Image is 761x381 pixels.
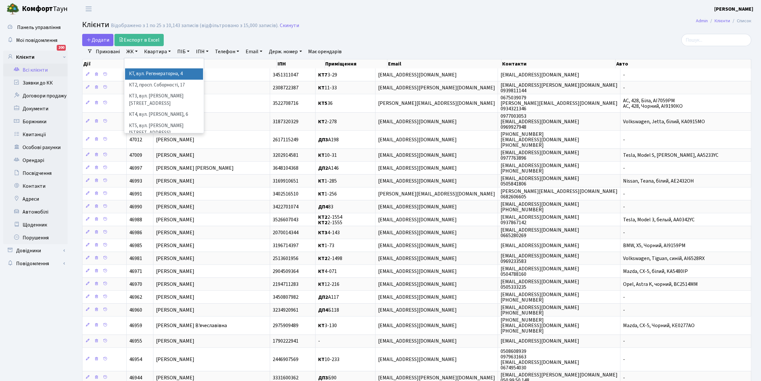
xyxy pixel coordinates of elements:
span: [PERSON_NAME] [156,255,194,262]
span: 46954 [129,356,142,363]
input: Пошук... [681,34,751,46]
span: [PERSON_NAME] [156,306,194,314]
span: - [318,338,320,345]
span: 3234920961 [273,306,298,314]
a: Має орендарів [306,46,345,57]
li: КТ4, вул. [PERSON_NAME], 6 [125,109,203,120]
span: - [623,136,625,143]
span: 4-143 [318,229,340,236]
span: Tesla, Model 3, белый, АА0342YC [623,216,695,223]
span: - [623,203,625,210]
span: [PHONE_NUMBER] [EMAIL_ADDRESS][DOMAIN_NAME] [PHONE_NUMBER] [501,316,579,335]
a: Посвідчення [3,167,68,180]
b: КТ [318,322,325,329]
span: [EMAIL_ADDRESS][DOMAIN_NAME] [378,268,457,275]
a: ЖК [124,46,140,57]
span: [EMAIL_ADDRESS][DOMAIN_NAME] [378,165,457,172]
div: Відображено з 1 по 25 з 10,143 записів (відфільтровано з 15,000 записів). [111,23,278,29]
b: ДП2 [318,294,328,301]
span: [EMAIL_ADDRESS][DOMAIN_NAME] [378,203,457,210]
a: Скинути [280,23,299,29]
a: Email [243,46,265,57]
b: ДП4 [318,306,328,314]
a: Мої повідомлення200 [3,34,68,47]
span: - [623,190,625,197]
span: [EMAIL_ADDRESS][DOMAIN_NAME] 0937867142 [501,214,579,226]
span: 46970 [129,281,142,288]
span: Tesla, Model S, [PERSON_NAME], AA5233YC [623,152,718,159]
span: 11-33 [318,84,337,91]
span: 2617115249 [273,136,298,143]
span: [EMAIL_ADDRESS][DOMAIN_NAME] [PHONE_NUMBER] [501,304,579,316]
a: Договори продажу [3,89,68,102]
span: 3450807982 [273,294,298,301]
span: [EMAIL_ADDRESS][DOMAIN_NAME] [378,338,457,345]
th: Авто [616,59,751,68]
span: 0675039079 [PERSON_NAME][EMAIL_ADDRESS][DOMAIN_NAME] 0934321346 [501,94,618,112]
span: 4-071 [318,268,337,275]
span: - [623,356,625,363]
span: Мої повідомлення [16,37,57,44]
a: Заявки до КК [3,76,68,89]
span: 3187320329 [273,118,298,125]
a: Всі клієнти [3,64,68,76]
span: [PHONE_NUMBER] [EMAIL_ADDRESS][DOMAIN_NAME] [PHONE_NUMBER] [501,131,579,149]
th: ПІБ [155,59,277,68]
a: Admin [696,17,708,24]
span: А146 [318,165,339,172]
span: AC, 428, Біла, АІ7059РМ AC, 428, Чорний, АІ9190КО [623,97,683,110]
span: 3-29 [318,71,337,78]
span: [PERSON_NAME][EMAIL_ADDRESS][DOMAIN_NAME] 0682606605 [501,188,618,200]
span: [EMAIL_ADDRESS][PERSON_NAME][DOMAIN_NAME] 0939811144 [501,82,618,94]
span: Mazda, CX-5, білий, KA5480IP [623,268,688,275]
b: КТ [318,281,325,288]
button: Переключити навігацію [81,4,97,14]
span: 46990 [129,203,142,210]
span: 3648104368 [273,165,298,172]
b: КТ2 [318,219,327,226]
b: КТ5 [318,100,327,107]
span: Volkswagen, Jetta, білий, КА0915МО [623,118,705,125]
a: Телефон [212,46,242,57]
span: - [623,84,625,91]
span: 46991 [129,190,142,197]
span: 2194711283 [273,281,298,288]
a: Довідники [3,244,68,257]
span: [PERSON_NAME] [156,294,194,301]
b: КТ [318,242,325,249]
span: [EMAIL_ADDRESS][DOMAIN_NAME] 0505333235 [501,278,579,291]
span: 3402516510 [273,190,298,197]
span: 1-285 [318,177,337,185]
span: [PERSON_NAME] [156,242,194,249]
span: 47012 [129,136,142,143]
th: Дії [83,59,127,68]
a: Адреси [3,193,68,206]
li: Список [730,17,751,25]
span: [EMAIL_ADDRESS][DOMAIN_NAME] 0504788160 [501,265,579,278]
a: Панель управління [3,21,68,34]
span: Nissan, Teana, білий, AE2432OH [623,177,694,185]
span: 2513601956 [273,255,298,262]
th: Приміщення [325,59,388,68]
span: 3522708716 [273,100,298,107]
a: Контакти [3,180,68,193]
span: [PERSON_NAME] [156,356,194,363]
span: [PERSON_NAME] [156,338,194,345]
li: КТ3, вул. [PERSON_NAME][STREET_ADDRESS] [125,91,203,109]
span: [PERSON_NAME] [156,216,194,223]
span: [PERSON_NAME] [156,203,194,210]
span: Б118 [318,306,339,314]
span: [PERSON_NAME] [PERSON_NAME] [156,165,234,172]
nav: breadcrumb [686,14,761,28]
span: [EMAIL_ADDRESS][DOMAIN_NAME] [378,281,457,288]
th: Email [387,59,502,68]
span: [PERSON_NAME] [156,268,194,275]
th: ІПН [277,59,325,68]
span: Opel, Astra K, чорний, BC2514MM [623,281,698,288]
span: [EMAIL_ADDRESS][DOMAIN_NAME] [378,356,457,363]
a: Приховані [93,46,122,57]
span: [PERSON_NAME] [156,190,194,197]
span: [PERSON_NAME] [156,229,194,236]
span: [EMAIL_ADDRESS][DOMAIN_NAME] [378,71,457,78]
span: [EMAIL_ADDRESS][DOMAIN_NAME] [378,177,457,185]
